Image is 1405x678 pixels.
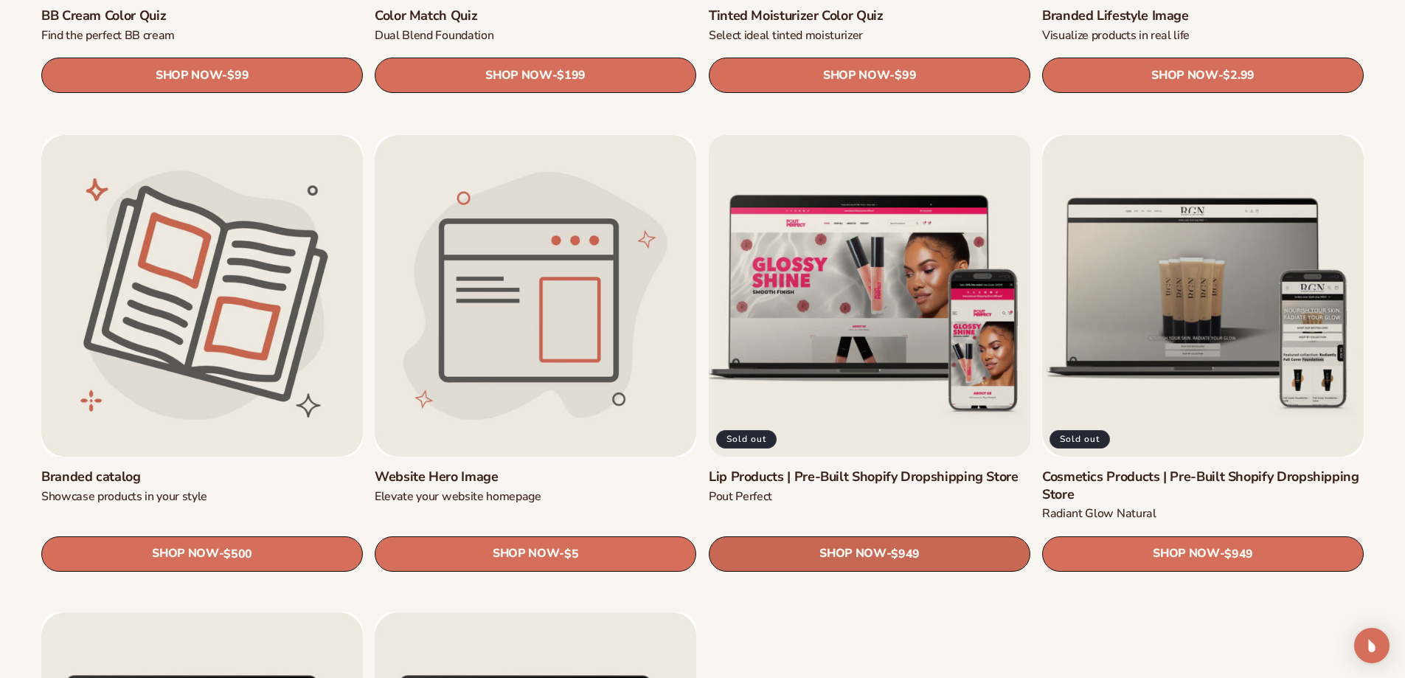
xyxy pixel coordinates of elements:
[41,58,363,94] a: SHOP NOW- $99
[709,536,1030,571] a: SHOP NOW- $949
[1354,628,1390,663] div: Open Intercom Messenger
[223,547,252,561] span: $500
[41,468,363,485] a: Branded catalog
[227,69,249,83] span: $99
[375,468,696,485] a: Website Hero Image
[1224,547,1253,561] span: $949
[1153,547,1219,561] span: SHOP NOW
[1042,468,1364,503] a: Cosmetics Products | Pre-Built Shopify Dropshipping Store
[156,69,222,83] span: SHOP NOW
[41,536,363,571] a: SHOP NOW- $500
[1042,58,1364,94] a: SHOP NOW- $2.99
[375,7,696,24] a: Color Match Quiz
[564,547,578,561] span: $5
[819,547,886,561] span: SHOP NOW
[375,58,696,94] a: SHOP NOW- $199
[1223,69,1254,83] span: $2.99
[375,536,696,571] a: SHOP NOW- $5
[895,69,916,83] span: $99
[709,7,1030,24] a: Tinted Moisturizer Color Quiz
[891,547,920,561] span: $949
[558,69,586,83] span: $199
[493,547,559,561] span: SHOP NOW
[709,58,1030,94] a: SHOP NOW- $99
[152,547,218,561] span: SHOP NOW
[1042,7,1364,24] a: Branded Lifestyle Image
[485,69,552,83] span: SHOP NOW
[709,468,1030,485] a: Lip Products | Pre-Built Shopify Dropshipping Store
[1151,69,1218,83] span: SHOP NOW
[1042,536,1364,571] a: SHOP NOW- $949
[823,69,889,83] span: SHOP NOW
[41,7,363,24] a: BB Cream Color Quiz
